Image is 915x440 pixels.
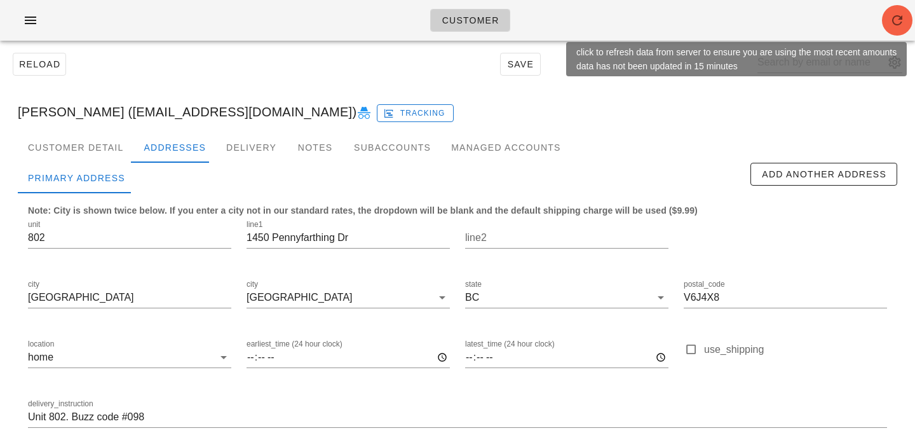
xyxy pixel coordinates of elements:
[247,292,353,303] div: [GEOGRAPHIC_DATA]
[28,352,53,363] div: home
[216,132,287,163] div: Delivery
[28,220,40,230] label: unit
[247,220,262,230] label: line1
[344,132,441,163] div: Subaccounts
[377,102,454,122] a: Tracking
[465,292,479,303] div: BC
[750,163,897,186] button: Add Another Address
[684,280,725,289] label: postal_code
[287,132,344,163] div: Notes
[8,92,907,132] div: [PERSON_NAME] ([EMAIL_ADDRESS][DOMAIN_NAME])
[465,287,668,308] div: stateBC
[13,53,66,76] button: Reload
[247,340,342,349] label: earliest_time (24 hour clock)
[28,347,231,368] div: locationhome
[18,163,135,193] div: Primary Address
[441,132,571,163] div: Managed Accounts
[506,59,535,69] span: Save
[28,399,93,409] label: delivery_instruction
[18,132,133,163] div: Customer Detail
[704,343,887,356] label: use_shipping
[761,169,886,179] span: Add Another Address
[465,280,482,289] label: state
[247,287,450,308] div: city[GEOGRAPHIC_DATA]
[133,132,216,163] div: Addresses
[430,9,510,32] a: Customer
[247,280,258,289] label: city
[441,15,499,25] span: Customer
[500,53,541,76] button: Save
[18,59,60,69] span: Reload
[28,280,39,289] label: city
[28,340,54,349] label: location
[465,340,555,349] label: latest_time (24 hour clock)
[757,52,884,72] input: Search by email or name
[386,107,445,119] span: Tracking
[377,104,454,122] button: Tracking
[887,55,902,70] button: appended action
[28,205,698,216] b: Note: City is shown twice below. If you enter a city not in our standard rates, the dropdown will...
